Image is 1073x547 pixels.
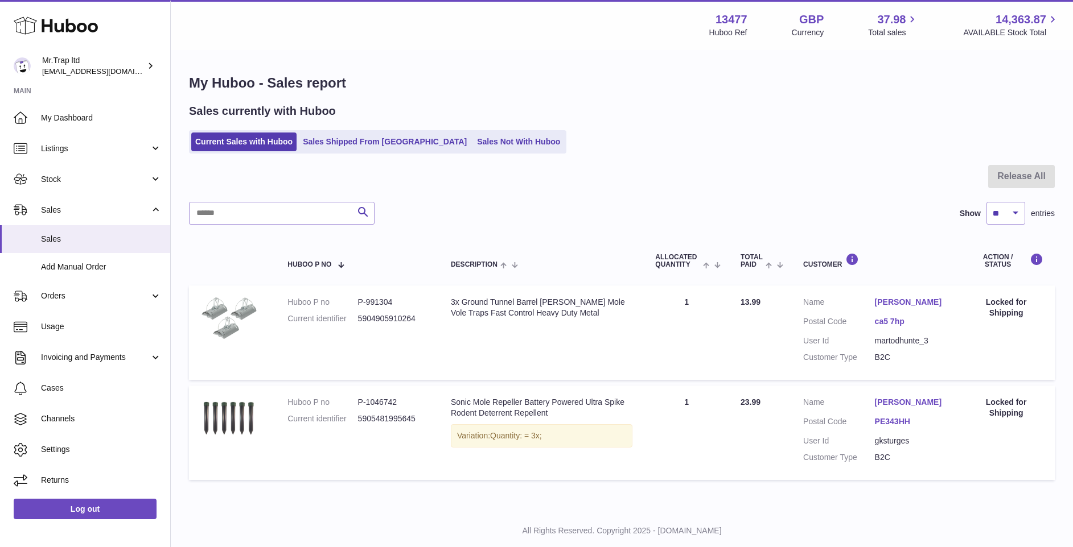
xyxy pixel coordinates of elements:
[969,253,1043,268] div: Action / Status
[41,321,162,332] span: Usage
[875,297,947,308] a: [PERSON_NAME]
[200,297,257,339] img: $_57.JPG
[358,397,428,408] dd: P-1046742
[875,397,947,408] a: [PERSON_NAME]
[803,253,946,268] div: Customer
[473,132,564,151] a: Sales Not With Huboo
[41,413,162,424] span: Channels
[1031,208,1055,219] span: entries
[287,297,357,308] dt: Huboo P no
[14,499,157,519] a: Log out
[741,254,763,268] span: Total paid
[41,174,150,185] span: Stock
[803,436,875,446] dt: User Id
[490,431,542,440] span: Quantity: = 3x;
[180,525,1064,536] p: All Rights Reserved. Copyright 2025 - [DOMAIN_NAME]
[803,335,875,346] dt: User Id
[996,12,1046,27] span: 14,363.87
[287,261,331,268] span: Huboo P no
[644,285,729,380] td: 1
[803,316,875,330] dt: Postal Code
[741,297,760,306] span: 13.99
[287,313,357,324] dt: Current identifier
[960,208,981,219] label: Show
[875,436,947,446] dd: gksturges
[287,397,357,408] dt: Huboo P no
[358,413,428,424] dd: 5905481995645
[875,335,947,346] dd: martodhunte_3
[41,113,162,123] span: My Dashboard
[451,397,632,418] div: Sonic Mole Repeller Battery Powered Ultra Spike Rodent Deterrent Repellent
[868,12,919,38] a: 37.98 Total sales
[875,416,947,427] a: PE343HH
[191,132,297,151] a: Current Sales with Huboo
[875,316,947,327] a: ca5 7hp
[803,416,875,430] dt: Postal Code
[969,397,1043,418] div: Locked for Shipping
[969,297,1043,318] div: Locked for Shipping
[358,313,428,324] dd: 5904905910264
[963,27,1059,38] span: AVAILABLE Stock Total
[41,383,162,393] span: Cases
[189,74,1055,92] h1: My Huboo - Sales report
[14,57,31,74] img: office@grabacz.eu
[792,27,824,38] div: Currency
[189,103,336,119] h2: Sales currently with Huboo
[655,254,700,268] span: ALLOCATED Quantity
[799,12,824,27] strong: GBP
[41,291,150,301] span: Orders
[875,352,947,363] dd: B2C
[41,143,150,154] span: Listings
[299,132,471,151] a: Sales Shipped From [GEOGRAPHIC_DATA]
[868,27,919,38] span: Total sales
[358,297,428,308] dd: P-991304
[451,261,498,268] span: Description
[41,234,162,245] span: Sales
[644,386,729,480] td: 1
[803,452,875,463] dt: Customer Type
[803,397,875,411] dt: Name
[41,205,150,216] span: Sales
[741,397,760,407] span: 23.99
[963,12,1059,38] a: 14,363.87 AVAILABLE Stock Total
[451,424,632,447] div: Variation:
[716,12,747,27] strong: 13477
[41,475,162,486] span: Returns
[803,352,875,363] dt: Customer Type
[200,397,257,440] img: $_57.JPG
[451,297,632,318] div: 3x Ground Tunnel Barrel [PERSON_NAME] Mole Vole Traps Fast Control Heavy Duty Metal
[287,413,357,424] dt: Current identifier
[42,67,167,76] span: [EMAIL_ADDRESS][DOMAIN_NAME]
[709,27,747,38] div: Huboo Ref
[41,352,150,363] span: Invoicing and Payments
[803,297,875,310] dt: Name
[42,55,145,77] div: Mr.Trap ltd
[41,262,162,272] span: Add Manual Order
[41,444,162,455] span: Settings
[875,452,947,463] dd: B2C
[877,12,906,27] span: 37.98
